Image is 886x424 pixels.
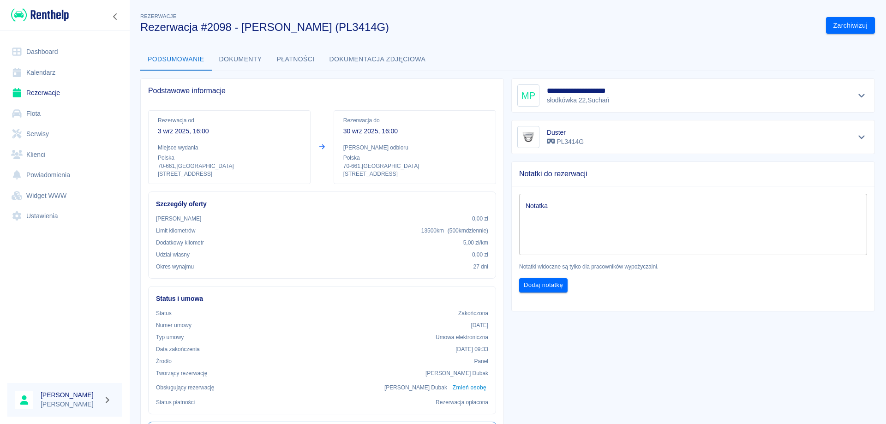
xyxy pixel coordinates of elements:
[547,137,584,147] p: PL3414G
[472,215,488,223] p: 0,00 zł
[517,84,539,107] div: MP
[108,11,122,23] button: Zwiń nawigację
[41,400,100,409] p: [PERSON_NAME]
[343,126,486,136] p: 30 wrz 2025, 16:00
[156,321,192,329] p: Numer umowy
[156,357,172,365] p: Żrodło
[547,96,618,105] p: słodkówka 22 , Suchań
[148,86,496,96] span: Podstawowe informacje
[458,309,488,317] p: Zakończona
[212,48,269,71] button: Dokumenty
[854,131,869,143] button: Pokaż szczegóły
[156,239,204,247] p: Dodatkowy kilometr
[7,7,69,23] a: Renthelp logo
[519,278,568,293] button: Dodaj notatkę
[421,227,488,235] p: 13500 km
[7,185,122,206] a: Widget WWW
[140,21,819,34] h3: Rezerwacja #2098 - [PERSON_NAME] (PL3414G)
[7,165,122,185] a: Powiadomienia
[322,48,433,71] button: Dokumentacja zdjęciowa
[158,154,301,162] p: Polska
[448,227,488,234] span: ( 500 km dziennie )
[436,333,488,341] p: Umowa elektroniczna
[519,263,867,271] p: Notatki widoczne są tylko dla pracowników wypożyczalni.
[7,206,122,227] a: Ustawienia
[474,357,489,365] p: Panel
[451,381,488,394] button: Zmień osobę
[7,62,122,83] a: Kalendarz
[156,383,215,392] p: Obsługujący rezerwację
[158,116,301,125] p: Rezerwacja od
[156,227,195,235] p: Limit kilometrów
[436,398,488,406] p: Rezerwacja opłacona
[156,215,201,223] p: [PERSON_NAME]
[156,369,207,377] p: Tworzący rezerwację
[547,128,584,137] h6: Duster
[471,321,488,329] p: [DATE]
[7,124,122,144] a: Serwisy
[473,263,488,271] p: 27 dni
[343,154,486,162] p: Polska
[854,89,869,102] button: Pokaż szczegóły
[343,116,486,125] p: Rezerwacja do
[156,251,190,259] p: Udział własny
[7,103,122,124] a: Flota
[156,333,184,341] p: Typ umowy
[156,398,195,406] p: Status płatności
[156,294,488,304] h6: Status i umowa
[156,263,194,271] p: Okres wynajmu
[41,390,100,400] h6: [PERSON_NAME]
[158,143,301,152] p: Miejsce wydania
[7,42,122,62] a: Dashboard
[7,144,122,165] a: Klienci
[425,369,488,377] p: [PERSON_NAME] Dubak
[463,239,488,247] p: 5,00 zł /km
[519,169,867,179] span: Notatki do rezerwacji
[156,309,172,317] p: Status
[158,162,301,170] p: 70-661 , [GEOGRAPHIC_DATA]
[140,48,212,71] button: Podsumowanie
[158,170,301,178] p: [STREET_ADDRESS]
[156,345,200,353] p: Data zakończenia
[7,83,122,103] a: Rezerwacje
[519,128,538,146] img: Image
[269,48,322,71] button: Płatności
[11,7,69,23] img: Renthelp logo
[455,345,488,353] p: [DATE] 09:33
[156,199,488,209] h6: Szczegóły oferty
[472,251,488,259] p: 0,00 zł
[826,17,875,34] button: Zarchiwizuj
[384,383,447,392] p: [PERSON_NAME] Dubak
[158,126,301,136] p: 3 wrz 2025, 16:00
[140,13,176,19] span: Rezerwacje
[343,170,486,178] p: [STREET_ADDRESS]
[343,162,486,170] p: 70-661 , [GEOGRAPHIC_DATA]
[343,143,486,152] p: [PERSON_NAME] odbioru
